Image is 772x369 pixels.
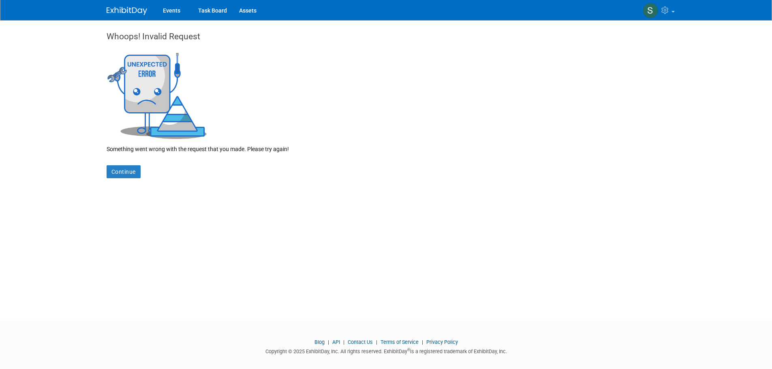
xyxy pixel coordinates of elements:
[314,339,325,345] a: Blog
[107,165,141,178] a: Continue
[348,339,373,345] a: Contact Us
[326,339,331,345] span: |
[107,30,666,51] div: Whoops! Invalid Request
[341,339,346,345] span: |
[107,139,666,153] div: Something went wrong with the request that you made. Please try again!
[420,339,425,345] span: |
[107,51,208,139] img: Invalid Request
[381,339,419,345] a: Terms of Service
[426,339,458,345] a: Privacy Policy
[332,339,340,345] a: API
[643,3,658,18] img: Samantha Meyers
[374,339,379,345] span: |
[407,348,410,352] sup: ®
[107,7,147,15] img: ExhibitDay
